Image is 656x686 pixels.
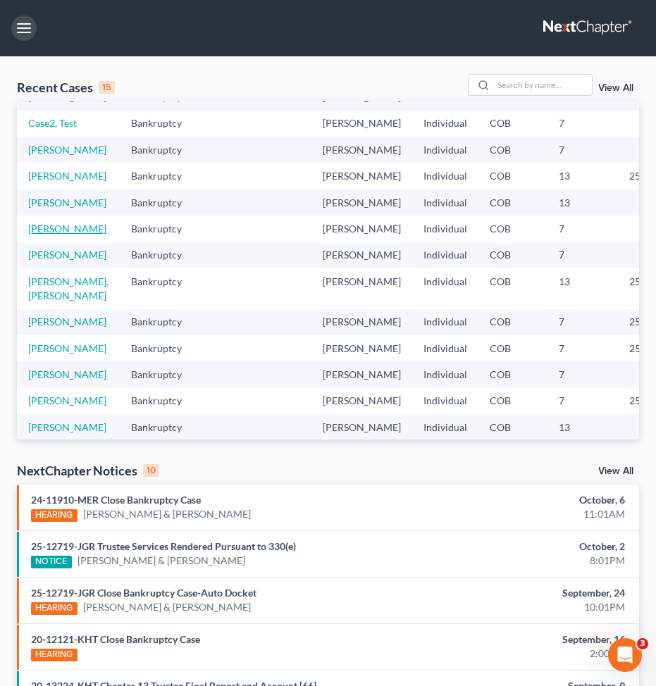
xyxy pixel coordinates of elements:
[311,242,412,268] td: [PERSON_NAME]
[478,335,547,361] td: COB
[412,111,478,137] td: Individual
[120,189,208,216] td: Bankruptcy
[311,137,412,163] td: [PERSON_NAME]
[547,216,618,242] td: 7
[120,216,208,242] td: Bankruptcy
[412,361,478,387] td: Individual
[478,189,547,216] td: COB
[478,268,547,308] td: COB
[412,335,478,361] td: Individual
[31,633,200,645] a: 20-12121-KHT Close Bankruptcy Case
[78,554,245,568] a: [PERSON_NAME] & [PERSON_NAME]
[31,494,201,506] a: 24-11910-MER Close Bankruptcy Case
[608,638,642,672] iframe: Intercom live chat
[478,137,547,163] td: COB
[547,361,618,387] td: 7
[28,223,106,235] a: [PERSON_NAME]
[547,309,618,335] td: 7
[120,242,208,268] td: Bankruptcy
[120,335,208,361] td: Bankruptcy
[120,309,208,335] td: Bankruptcy
[28,249,106,261] a: [PERSON_NAME]
[478,216,547,242] td: COB
[478,309,547,335] td: COB
[412,388,478,414] td: Individual
[120,137,208,163] td: Bankruptcy
[28,117,77,129] a: Case2, Test
[28,170,106,182] a: [PERSON_NAME]
[120,268,208,308] td: Bankruptcy
[412,242,478,268] td: Individual
[311,216,412,242] td: [PERSON_NAME]
[436,540,625,554] div: October, 2
[637,638,648,649] span: 3
[547,137,618,163] td: 7
[478,414,547,440] td: COB
[28,197,106,208] a: [PERSON_NAME]
[412,309,478,335] td: Individual
[493,75,592,95] input: Search by name...
[31,540,296,552] a: 25-12719-JGR Trustee Services Rendered Pursuant to 330(e)
[120,361,208,387] td: Bankruptcy
[436,586,625,600] div: September, 24
[436,493,625,507] div: October, 6
[598,466,633,476] a: View All
[83,600,251,614] a: [PERSON_NAME] & [PERSON_NAME]
[311,163,412,189] td: [PERSON_NAME]
[311,309,412,335] td: [PERSON_NAME]
[83,507,251,521] a: [PERSON_NAME] & [PERSON_NAME]
[28,368,106,380] a: [PERSON_NAME]
[412,216,478,242] td: Individual
[547,163,618,189] td: 13
[28,316,106,328] a: [PERSON_NAME]
[547,189,618,216] td: 13
[436,632,625,647] div: September, 16
[412,268,478,308] td: Individual
[31,556,72,568] div: NOTICE
[311,189,412,216] td: [PERSON_NAME]
[547,414,618,440] td: 13
[143,464,159,477] div: 10
[120,388,208,414] td: Bankruptcy
[412,414,478,440] td: Individual
[31,649,78,661] div: HEARING
[436,554,625,568] div: 8:01PM
[436,600,625,614] div: 10:01PM
[478,242,547,268] td: COB
[31,587,256,599] a: 25-12719-JGR Close Bankruptcy Case-Auto Docket
[28,91,106,103] a: [PERSON_NAME]
[598,83,633,93] a: View All
[311,361,412,387] td: [PERSON_NAME]
[436,507,625,521] div: 11:01AM
[17,462,159,479] div: NextChapter Notices
[120,111,208,137] td: Bankruptcy
[28,394,106,406] a: [PERSON_NAME]
[547,388,618,414] td: 7
[17,79,115,96] div: Recent Cases
[120,414,208,440] td: Bankruptcy
[28,144,106,156] a: [PERSON_NAME]
[311,414,412,440] td: [PERSON_NAME]
[478,388,547,414] td: COB
[478,163,547,189] td: COB
[120,163,208,189] td: Bankruptcy
[311,111,412,137] td: [PERSON_NAME]
[311,335,412,361] td: [PERSON_NAME]
[547,111,618,137] td: 7
[412,189,478,216] td: Individual
[478,361,547,387] td: COB
[436,647,625,661] div: 2:00PM
[412,163,478,189] td: Individual
[28,275,109,301] a: [PERSON_NAME], [PERSON_NAME]
[478,111,547,137] td: COB
[28,421,106,433] a: [PERSON_NAME]
[31,602,78,615] div: HEARING
[547,268,618,308] td: 13
[99,81,115,94] div: 15
[31,509,78,522] div: HEARING
[547,335,618,361] td: 7
[28,342,106,354] a: [PERSON_NAME]
[311,268,412,308] td: [PERSON_NAME]
[412,137,478,163] td: Individual
[547,242,618,268] td: 7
